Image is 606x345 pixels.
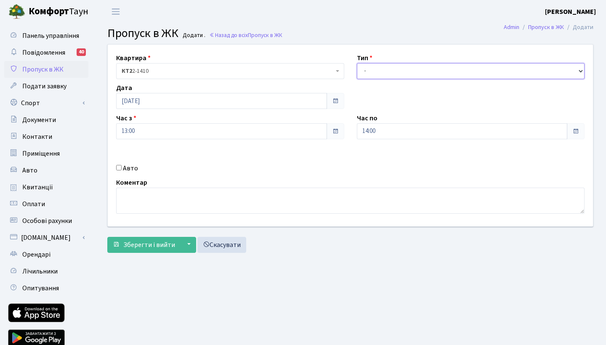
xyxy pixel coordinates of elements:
[4,44,88,61] a: Повідомлення40
[116,178,147,188] label: Коментар
[4,246,88,263] a: Орендарі
[22,115,56,125] span: Документи
[105,5,126,19] button: Переключити навігацію
[357,113,377,123] label: Час по
[116,113,136,123] label: Час з
[22,199,45,209] span: Оплати
[504,23,519,32] a: Admin
[4,111,88,128] a: Документи
[107,25,178,42] span: Пропуск в ЖК
[197,237,246,253] a: Скасувати
[22,267,58,276] span: Лічильники
[22,284,59,293] span: Опитування
[22,166,37,175] span: Авто
[77,48,86,56] div: 40
[4,128,88,145] a: Контакти
[116,83,132,93] label: Дата
[107,237,181,253] button: Зберегти і вийти
[122,67,334,75] span: <b>КТ2</b>&nbsp;&nbsp;&nbsp;2-1410
[4,95,88,111] a: Спорт
[564,23,593,32] li: Додати
[4,27,88,44] a: Панель управління
[22,183,53,192] span: Квитанції
[22,65,64,74] span: Пропуск в ЖК
[4,280,88,297] a: Опитування
[4,263,88,280] a: Лічильники
[4,78,88,95] a: Подати заявку
[29,5,69,18] b: Комфорт
[4,145,88,162] a: Приміщення
[8,3,25,20] img: logo.png
[116,63,344,79] span: <b>КТ2</b>&nbsp;&nbsp;&nbsp;2-1410
[29,5,88,19] span: Таун
[123,240,175,249] span: Зберегти і вийти
[22,31,79,40] span: Панель управління
[181,32,205,39] small: Додати .
[22,82,66,91] span: Подати заявку
[248,31,282,39] span: Пропуск в ЖК
[22,48,65,57] span: Повідомлення
[357,53,372,63] label: Тип
[545,7,596,16] b: [PERSON_NAME]
[4,212,88,229] a: Особові рахунки
[22,132,52,141] span: Контакти
[4,179,88,196] a: Квитанції
[123,163,138,173] label: Авто
[545,7,596,17] a: [PERSON_NAME]
[4,61,88,78] a: Пропуск в ЖК
[22,149,60,158] span: Приміщення
[122,67,132,75] b: КТ2
[4,162,88,179] a: Авто
[4,229,88,246] a: [DOMAIN_NAME]
[22,250,50,259] span: Орендарі
[491,19,606,36] nav: breadcrumb
[528,23,564,32] a: Пропуск в ЖК
[209,31,282,39] a: Назад до всіхПропуск в ЖК
[22,216,72,226] span: Особові рахунки
[4,196,88,212] a: Оплати
[116,53,151,63] label: Квартира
